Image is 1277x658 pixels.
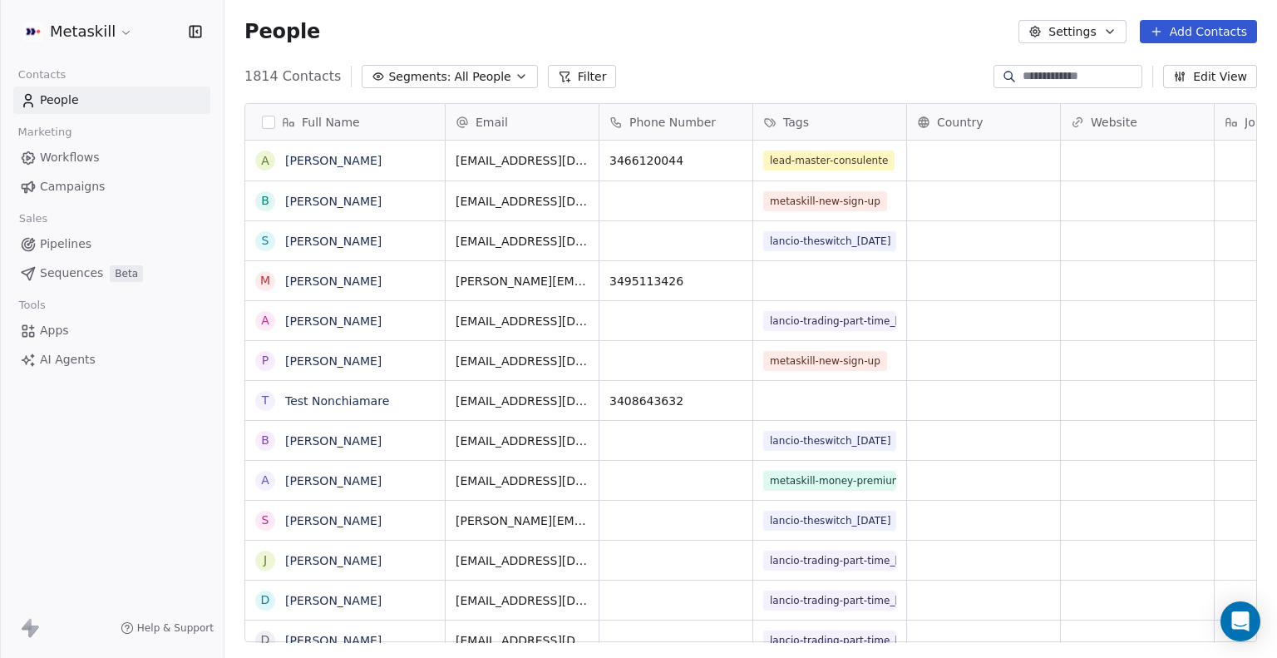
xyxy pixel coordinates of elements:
[262,512,269,529] div: S
[302,114,360,131] span: Full Name
[937,114,984,131] span: Country
[763,431,896,451] span: lancio-theswitch_[DATE]
[753,104,906,140] div: Tags
[40,351,96,369] span: AI Agents
[763,551,896,571] span: lancio-trading-part-time_[DATE]
[264,552,267,569] div: J
[285,275,382,288] a: [PERSON_NAME]
[40,92,79,109] span: People
[261,152,269,170] div: A
[456,233,589,250] span: [EMAIL_ADDRESS][DOMAIN_NAME]
[285,554,382,567] a: [PERSON_NAME]
[388,68,451,86] span: Segments:
[40,149,100,166] span: Workflows
[285,235,382,248] a: [PERSON_NAME]
[23,22,43,42] img: AVATAR%20METASKILL%20-%20Colori%20Positivo.png
[40,265,103,282] span: Sequences
[260,272,270,289] div: M
[245,141,446,643] div: grid
[609,273,742,289] span: 3495113426
[13,144,210,171] a: Workflows
[261,591,270,609] div: D
[763,631,896,651] span: lancio-trading-part-time_[DATE]
[13,260,210,287] a: SequencesBeta
[262,392,269,409] div: T
[285,394,389,408] a: Test Nonchiamare
[1140,20,1257,43] button: Add Contacts
[261,472,269,489] div: A
[763,311,896,331] span: lancio-trading-part-time_[DATE]
[763,151,895,171] span: lead-master-consulente
[245,104,445,140] div: Full Name
[456,552,589,569] span: [EMAIL_ADDRESS][DOMAIN_NAME]
[285,474,382,487] a: [PERSON_NAME]
[1163,65,1257,88] button: Edit View
[1091,114,1137,131] span: Website
[137,621,214,635] span: Help & Support
[456,592,589,609] span: [EMAIL_ADDRESS][DOMAIN_NAME]
[548,65,617,88] button: Filter
[244,67,341,87] span: 1814 Contacts
[262,232,269,250] div: S
[13,317,210,344] a: Apps
[1018,20,1126,43] button: Settings
[609,152,742,169] span: 3466120044
[285,354,382,368] a: [PERSON_NAME]
[12,293,52,318] span: Tools
[40,178,105,195] span: Campaigns
[763,351,887,371] span: metaskill-new-sign-up
[40,322,69,339] span: Apps
[456,433,589,449] span: [EMAIL_ADDRESS][DOMAIN_NAME]
[763,591,896,611] span: lancio-trading-part-time_[DATE]
[907,104,1060,140] div: Country
[629,114,716,131] span: Phone Number
[110,265,143,282] span: Beta
[262,352,269,369] div: P
[285,314,382,328] a: [PERSON_NAME]
[1220,601,1260,641] div: Open Intercom Messenger
[50,21,116,42] span: Metaskill
[13,346,210,374] a: AI Agents
[13,230,210,258] a: Pipelines
[261,192,269,210] div: b
[609,393,742,409] span: 3408643632
[783,114,809,131] span: Tags
[285,434,382,448] a: [PERSON_NAME]
[454,68,510,86] span: All People
[285,154,382,167] a: [PERSON_NAME]
[456,472,589,489] span: [EMAIL_ADDRESS][DOMAIN_NAME]
[285,514,382,527] a: [PERSON_NAME]
[456,512,589,529] span: [PERSON_NAME][EMAIL_ADDRESS][PERSON_NAME][DOMAIN_NAME]
[12,206,55,231] span: Sales
[763,511,896,531] span: lancio-theswitch_[DATE]
[285,634,382,647] a: [PERSON_NAME]
[446,104,599,140] div: Email
[285,594,382,607] a: [PERSON_NAME]
[20,17,136,46] button: Metaskill
[261,631,270,649] div: D
[456,313,589,329] span: [EMAIL_ADDRESS][DOMAIN_NAME]
[121,621,214,635] a: Help & Support
[11,120,79,145] span: Marketing
[261,432,269,449] div: B
[456,632,589,649] span: [EMAIL_ADDRESS][DOMAIN_NAME]
[763,231,896,251] span: lancio-theswitch_[DATE]
[261,312,269,329] div: A
[13,173,210,200] a: Campaigns
[1061,104,1214,140] div: Website
[13,87,210,114] a: People
[11,62,73,87] span: Contacts
[456,353,589,369] span: [EMAIL_ADDRESS][DOMAIN_NAME]
[244,19,320,44] span: People
[456,393,589,409] span: [EMAIL_ADDRESS][DOMAIN_NAME]
[763,471,896,491] span: metaskill-money-premium
[599,104,752,140] div: Phone Number
[456,273,589,289] span: [PERSON_NAME][EMAIL_ADDRESS][DOMAIN_NAME]
[456,152,589,169] span: [EMAIL_ADDRESS][DOMAIN_NAME]
[285,195,382,208] a: [PERSON_NAME]
[456,193,589,210] span: [EMAIL_ADDRESS][DOMAIN_NAME]
[476,114,508,131] span: Email
[763,191,887,211] span: metaskill-new-sign-up
[40,235,91,253] span: Pipelines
